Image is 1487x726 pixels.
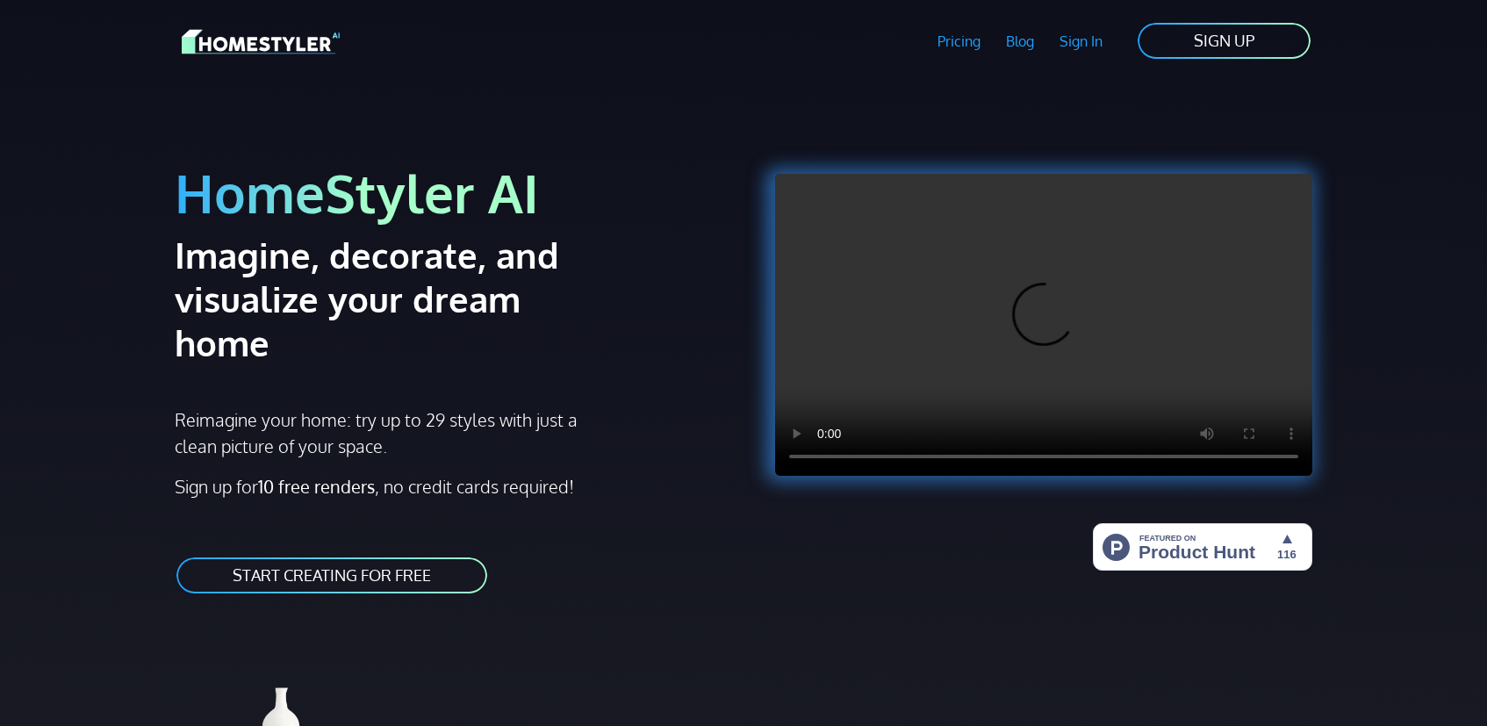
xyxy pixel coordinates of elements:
[175,556,489,595] a: START CREATING FOR FREE
[993,21,1046,61] a: Blog
[258,475,375,498] strong: 10 free renders
[175,473,733,500] p: Sign up for , no credit cards required!
[175,233,621,364] h2: Imagine, decorate, and visualize your dream home
[175,406,593,459] p: Reimagine your home: try up to 29 styles with just a clean picture of your space.
[1093,523,1312,571] img: HomeStyler AI - Interior Design Made Easy: One Click to Your Dream Home | Product Hunt
[175,160,733,226] h1: HomeStyler AI
[925,21,994,61] a: Pricing
[1136,21,1312,61] a: SIGN UP
[182,26,340,57] img: HomeStyler AI logo
[1046,21,1115,61] a: Sign In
